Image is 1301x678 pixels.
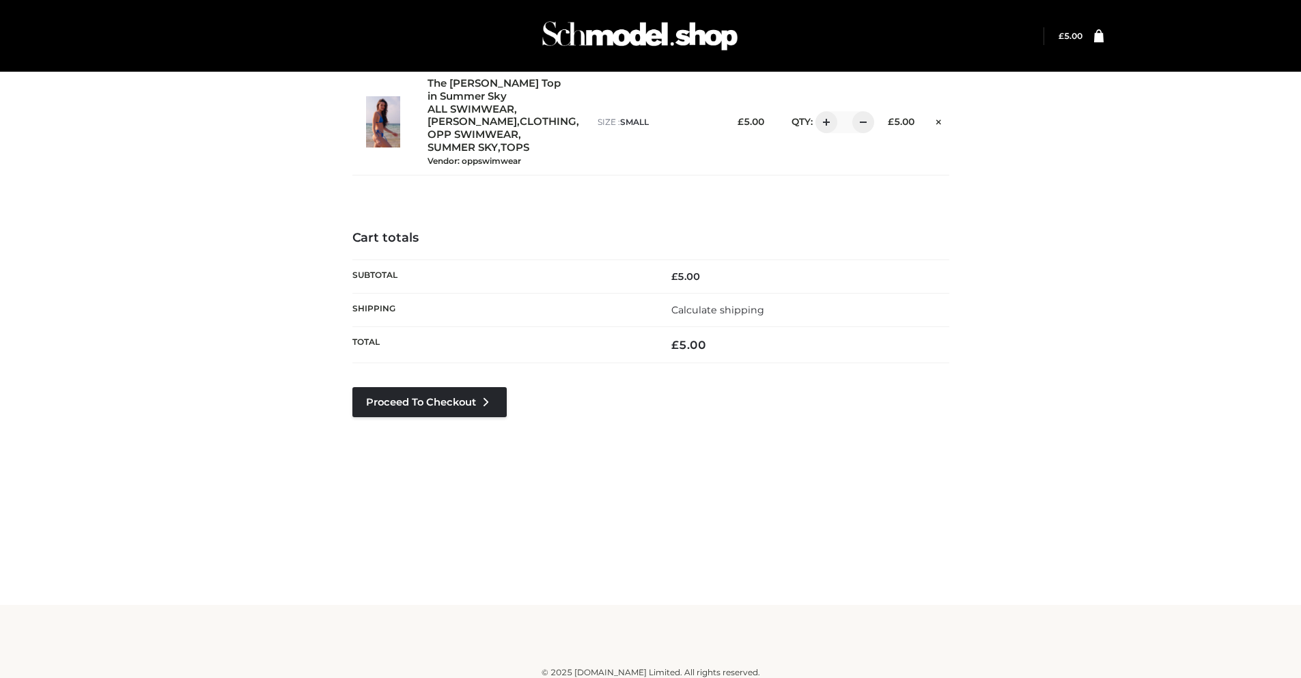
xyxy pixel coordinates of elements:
a: CLOTHING [520,115,576,128]
bdi: 5.00 [671,338,706,352]
a: SUMMER SKY [428,141,498,154]
a: OPP SWIMWEAR [428,128,518,141]
a: £5.00 [1059,31,1082,41]
th: Shipping [352,294,651,327]
span: £ [671,338,679,352]
a: [PERSON_NAME] [428,115,517,128]
p: size : [598,116,714,128]
a: Remove this item [928,111,949,129]
bdi: 5.00 [738,116,764,127]
small: Vendor: oppswimwear [428,156,521,166]
span: £ [1059,31,1064,41]
a: Proceed to Checkout [352,387,507,417]
bdi: 5.00 [888,116,914,127]
bdi: 5.00 [1059,31,1082,41]
th: Total [352,327,651,363]
a: Calculate shipping [671,304,764,316]
a: ALL SWIMWEAR [428,103,514,116]
span: £ [738,116,744,127]
div: , , , , , [428,77,584,167]
span: SMALL [620,117,649,127]
a: The [PERSON_NAME] Top in Summer Sky [428,77,568,103]
bdi: 5.00 [671,270,700,283]
span: £ [888,116,894,127]
span: £ [671,270,677,283]
div: QTY: [778,111,865,133]
th: Subtotal [352,259,651,293]
a: TOPS [501,141,529,154]
img: Schmodel Admin 964 [537,9,742,63]
h4: Cart totals [352,231,949,246]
